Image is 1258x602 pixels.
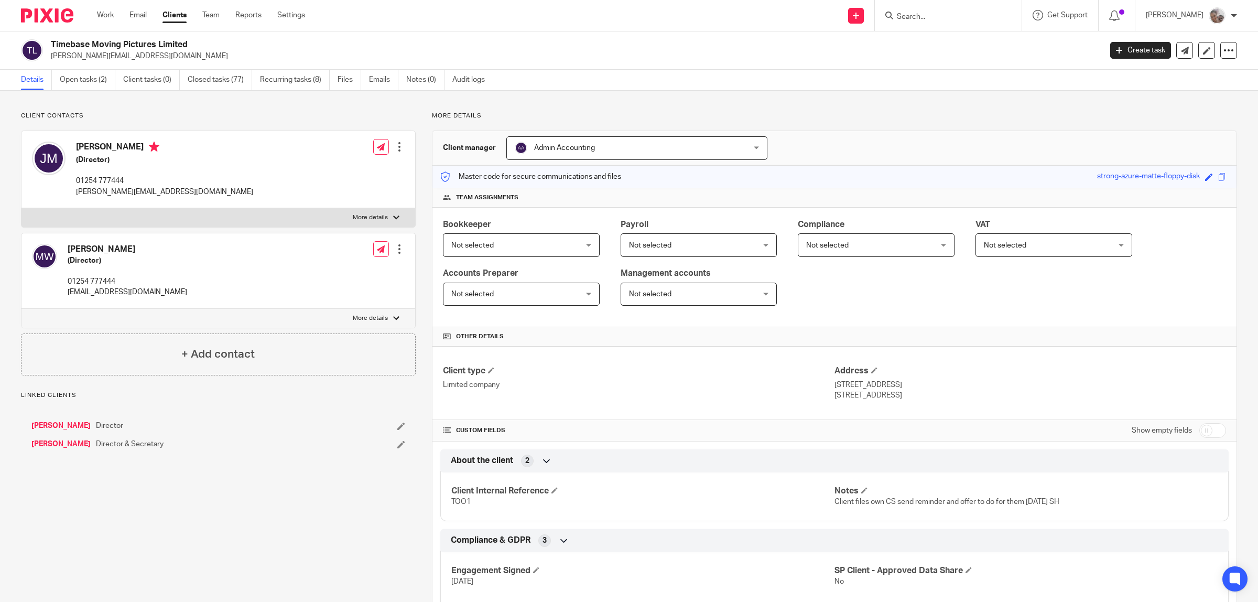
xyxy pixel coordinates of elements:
[456,193,518,202] span: Team assignments
[76,187,253,197] p: [PERSON_NAME][EMAIL_ADDRESS][DOMAIN_NAME]
[515,142,527,154] img: svg%3E
[443,426,834,435] h4: CUSTOM FIELDS
[452,70,493,90] a: Audit logs
[260,70,330,90] a: Recurring tasks (8)
[451,455,513,466] span: About the client
[129,10,147,20] a: Email
[451,242,494,249] span: Not selected
[68,287,187,297] p: [EMAIL_ADDRESS][DOMAIN_NAME]
[621,269,711,277] span: Management accounts
[406,70,444,90] a: Notes (0)
[451,498,471,506] span: TOO1
[202,10,220,20] a: Team
[443,269,518,277] span: Accounts Preparer
[1047,12,1088,19] span: Get Support
[68,255,187,266] h5: (Director)
[806,242,849,249] span: Not selected
[440,171,621,182] p: Master code for secure communications and files
[21,70,52,90] a: Details
[798,220,844,229] span: Compliance
[68,244,187,255] h4: [PERSON_NAME]
[1097,171,1200,183] div: strong-azure-matte-floppy-disk
[443,365,834,377] h4: Client type
[97,10,114,20] a: Work
[1209,7,1226,24] img: me.jpg
[188,70,252,90] a: Closed tasks (77)
[984,242,1026,249] span: Not selected
[277,10,305,20] a: Settings
[76,142,253,155] h4: [PERSON_NAME]
[975,220,990,229] span: VAT
[451,565,834,576] h4: Engagement Signed
[76,176,253,186] p: 01254 777444
[451,535,530,546] span: Compliance & GDPR
[834,565,1218,576] h4: SP Client - Approved Data Share
[1110,42,1171,59] a: Create task
[629,291,671,298] span: Not selected
[31,439,91,449] a: [PERSON_NAME]
[21,112,416,120] p: Client contacts
[456,332,504,341] span: Other details
[896,13,990,22] input: Search
[432,112,1237,120] p: More details
[96,439,164,449] span: Director & Secretary
[51,39,886,50] h2: Timebase Moving Pictures Limited
[629,242,671,249] span: Not selected
[123,70,180,90] a: Client tasks (0)
[181,346,255,362] h4: + Add contact
[68,276,187,287] p: 01254 777444
[96,421,123,431] span: Director
[834,380,1226,390] p: [STREET_ADDRESS]
[162,10,187,20] a: Clients
[76,155,253,165] h5: (Director)
[235,10,262,20] a: Reports
[60,70,115,90] a: Open tasks (2)
[31,421,91,431] a: [PERSON_NAME]
[443,380,834,390] p: Limited company
[543,535,547,546] span: 3
[21,391,416,400] p: Linked clients
[51,51,1094,61] p: [PERSON_NAME][EMAIL_ADDRESS][DOMAIN_NAME]
[834,486,1218,497] h4: Notes
[32,244,57,269] img: svg%3E
[443,220,491,229] span: Bookkeeper
[369,70,398,90] a: Emails
[834,365,1226,377] h4: Address
[834,390,1226,401] p: [STREET_ADDRESS]
[525,456,529,466] span: 2
[451,578,473,585] span: [DATE]
[21,39,43,61] img: svg%3E
[834,498,1059,506] span: Client files own CS send reminder and offer to do for them [DATE] SH
[21,8,73,23] img: Pixie
[534,144,595,152] span: Admin Accounting
[443,143,496,153] h3: Client manager
[353,314,388,322] p: More details
[834,578,844,585] span: No
[338,70,361,90] a: Files
[451,486,834,497] h4: Client Internal Reference
[32,142,66,175] img: svg%3E
[621,220,648,229] span: Payroll
[1132,425,1192,436] label: Show empty fields
[149,142,159,152] i: Primary
[353,213,388,222] p: More details
[451,291,494,298] span: Not selected
[1146,10,1203,20] p: [PERSON_NAME]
